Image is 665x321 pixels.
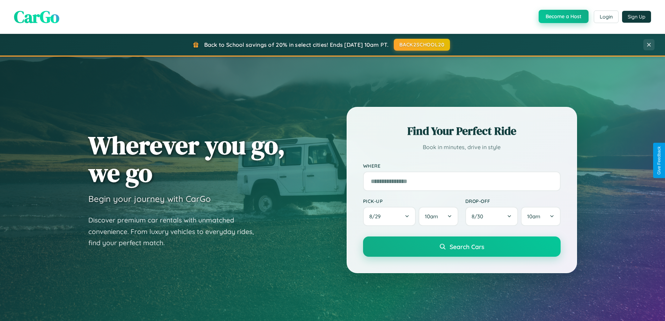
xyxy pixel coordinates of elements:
button: Search Cars [363,236,561,257]
button: 10am [419,207,458,226]
span: 8 / 29 [369,213,384,220]
span: 10am [425,213,438,220]
p: Book in minutes, drive in style [363,142,561,152]
span: 8 / 30 [472,213,487,220]
button: 8/30 [465,207,518,226]
button: Sign Up [622,11,651,23]
span: Back to School savings of 20% in select cities! Ends [DATE] 10am PT. [204,41,389,48]
button: 10am [521,207,560,226]
button: Become a Host [539,10,589,23]
button: BACK2SCHOOL20 [394,39,450,51]
button: 8/29 [363,207,416,226]
label: Drop-off [465,198,561,204]
span: CarGo [14,5,59,28]
h1: Wherever you go, we go [88,131,285,187]
button: Login [594,10,619,23]
div: Give Feedback [657,146,662,175]
span: 10am [527,213,540,220]
p: Discover premium car rentals with unmatched convenience. From luxury vehicles to everyday rides, ... [88,214,263,249]
label: Where [363,163,561,169]
h2: Find Your Perfect Ride [363,123,561,139]
label: Pick-up [363,198,458,204]
h3: Begin your journey with CarGo [88,194,211,204]
span: Search Cars [450,243,484,250]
